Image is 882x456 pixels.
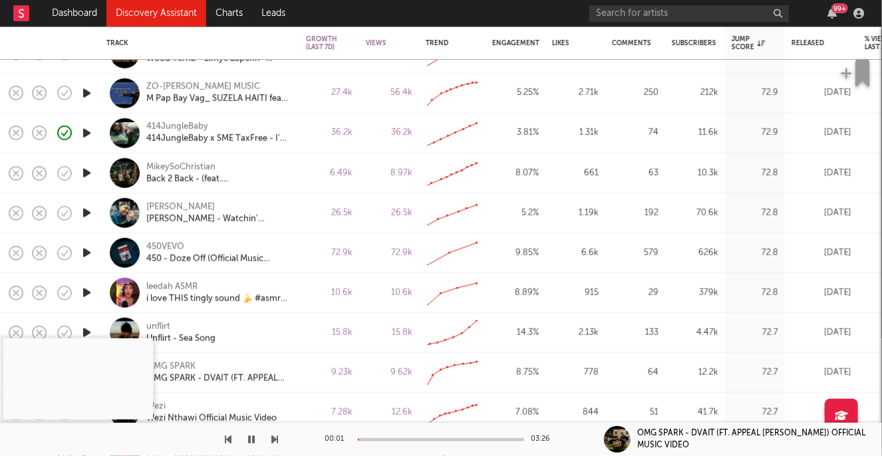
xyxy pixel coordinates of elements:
div: 626k [672,245,718,261]
div: 1.19k [552,205,599,221]
div: 12.6k [366,404,412,420]
div: 100k [672,45,718,61]
div: 15.8k [306,324,353,340]
div: Views [366,39,392,47]
div: 72.7 [732,364,778,380]
div: OMG SPARK - DVAIT (FT. APPEAL [PERSON_NAME]) OFFICIAL MUSIC VIDEO [637,427,882,451]
a: 414JungleBaby x SME TaxFree - I'm Speeding [Official Video] [146,133,289,145]
div: 64 [612,364,659,380]
div: 10.6k [366,285,412,300]
div: 250 [612,85,659,101]
div: 51 [612,404,659,420]
div: Comments [612,39,651,47]
div: 212k [672,85,718,101]
div: 7.08 % [492,404,539,420]
div: unflirt [146,320,170,332]
div: 2.71k [552,85,599,101]
div: 8.89 % [492,285,539,300]
a: M Pap Bay Vag_ SUZELA HAITI feat [PERSON_NAME] [ REMIX ] [146,93,289,105]
div: 379k [672,285,718,300]
div: 73 [732,45,778,61]
a: OMG SPARK - DVAIT (FT. APPEAL [PERSON_NAME]) OFFICIAL MUSIC VIDEO [146,372,289,384]
div: 414JungleBaby [146,121,208,133]
div: 72.8 [732,205,778,221]
div: Growth (last 7d) [306,35,337,51]
a: ZO-[PERSON_NAME] MUSIC [146,81,260,93]
div: [DATE] [792,245,851,261]
div: 72.9 [732,85,778,101]
div: 72.8 [732,285,778,300]
div: 1.31k [552,125,599,141]
a: i love THIS tingly sound 🍌 #asmr #asmrsounds [146,292,289,304]
a: leedah ASMR [146,281,198,292]
div: 74 [612,125,659,141]
div: 10.6k [306,285,353,300]
div: [DATE] [792,285,851,300]
div: 192 [612,205,659,221]
div: 00:01 [325,431,351,447]
div: 70.6k [672,205,718,221]
div: 27.4k [306,85,353,101]
div: 9.23k [306,364,353,380]
div: MikeySoChristian [146,161,216,173]
div: 7.93 % [492,45,539,61]
div: Trend [426,39,472,47]
div: 29 [612,285,659,300]
div: 661 [552,165,599,181]
a: Back 2 Back - (feat. FrankSoChristian x Lul DreDay) (Official Music Video) [146,173,289,185]
div: Jump Score [732,35,765,51]
div: [DATE] [792,404,851,420]
div: 72.9k [366,245,412,261]
div: 7.28k [306,404,353,420]
div: 36.2k [306,125,353,141]
div: 6.49k [306,165,353,181]
div: 72.9 [732,125,778,141]
iframe: OMG SPARK - DVAIT (FT. APPEAL PAUDEL) OFFICIAL MUSIC VIDEO [3,338,153,419]
div: 11.6k [672,125,718,141]
div: Subscribers [672,39,716,47]
div: 17.9k [306,45,353,61]
div: 72.7 [732,404,778,420]
div: 99 + [831,3,848,13]
div: 72.9k [306,245,353,261]
div: 72.8 [732,245,778,261]
input: Search for artists [589,5,789,22]
div: [DATE] [792,364,851,380]
div: 3.81 % [492,125,539,141]
a: Wezi [146,400,166,412]
div: [DATE] [792,125,851,141]
div: 72.8 [732,165,778,181]
a: [PERSON_NAME] [146,201,215,213]
div: 72.7 [732,324,778,340]
div: 4.47k [672,324,718,340]
div: [DATE] [792,165,851,181]
a: Wezi Nthawi Official Music Video [146,412,277,424]
div: 1.23k [552,45,599,61]
div: 12.2k [672,364,718,380]
div: Wood Terrib - Limyè Lapenn - (Official Video) [146,53,289,65]
div: [DATE] [792,205,851,221]
div: 10.3k [672,165,718,181]
div: 8.75 % [492,364,539,380]
a: OMG SPARK [146,360,196,372]
a: Unflirt - Sea Song [146,332,216,344]
div: [DATE] [792,324,851,340]
div: 5.2 % [492,205,539,221]
a: 450 - Doze Off (Official Music Video) [146,253,289,265]
button: 99+ [827,8,837,19]
div: [PERSON_NAME] - Watchin' (Official Video) [146,213,289,225]
a: 450VEVO [146,241,184,253]
div: Track [106,39,286,47]
div: Released [792,39,831,47]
